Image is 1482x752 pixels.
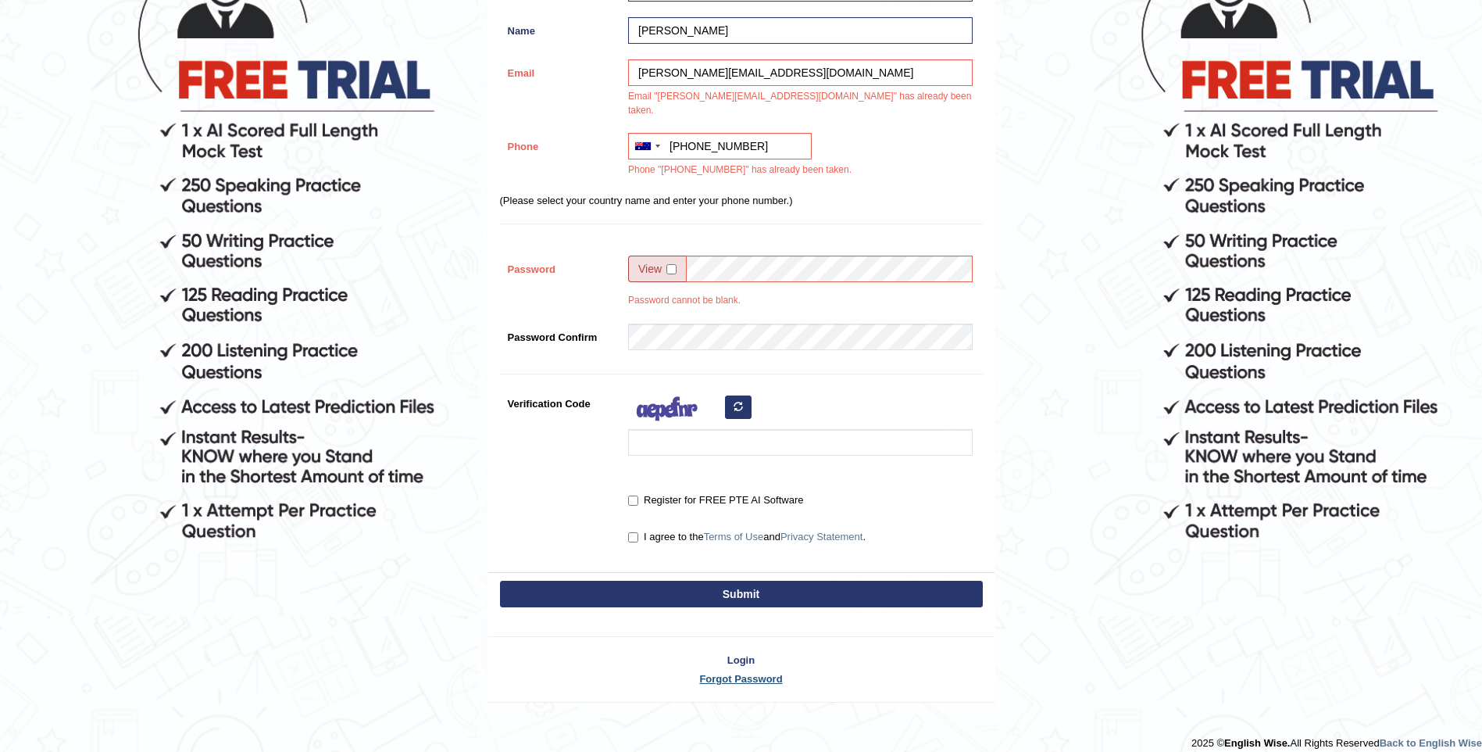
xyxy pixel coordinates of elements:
label: Register for FREE PTE AI Software [628,492,803,508]
label: Password Confirm [500,324,621,345]
strong: English Wise. [1224,737,1290,749]
div: 2025 © All Rights Reserved [1191,728,1482,750]
input: Register for FREE PTE AI Software [628,496,638,506]
div: Australia: +61 [629,134,665,159]
button: Submit [500,581,983,607]
input: +61 412 345 678 [628,133,812,159]
label: Verification Code [500,390,621,411]
input: I agree to theTerms of UseandPrivacy Statement. [628,532,638,543]
a: Terms of Use [704,531,764,543]
label: Email [500,59,621,81]
label: I agree to the and . [628,529,866,545]
a: Forgot Password [488,671,995,686]
label: Password [500,256,621,277]
label: Name [500,17,621,38]
p: (Please select your country name and enter your phone number.) [500,193,983,208]
label: Phone [500,133,621,154]
a: Login [488,653,995,668]
a: Privacy Statement [780,531,863,543]
a: Back to English Wise [1380,737,1482,749]
input: Show/Hide Password [666,264,677,274]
